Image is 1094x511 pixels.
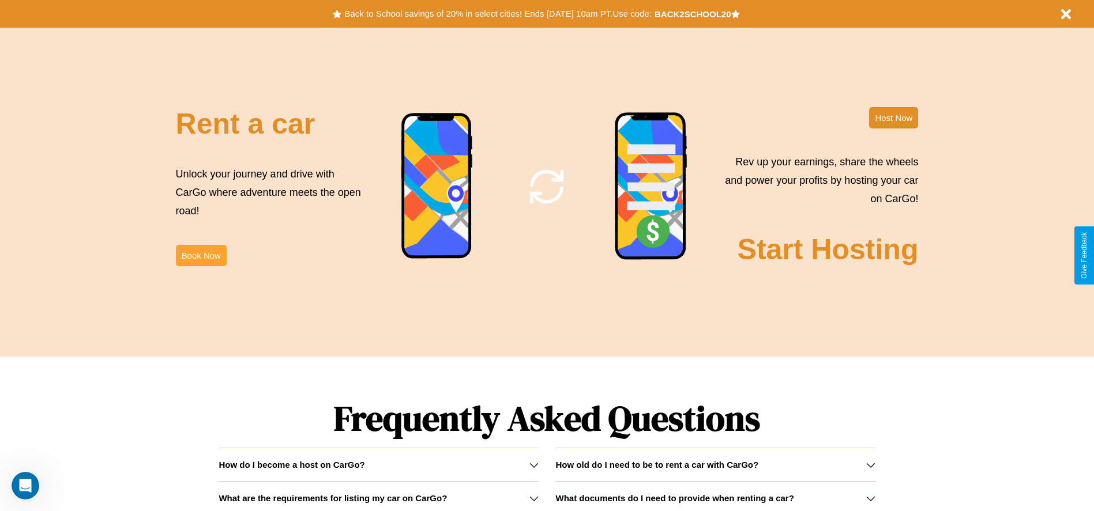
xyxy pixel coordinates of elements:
[341,6,654,22] button: Back to School savings of 20% in select cities! Ends [DATE] 10am PT.Use code:
[219,389,875,448] h1: Frequently Asked Questions
[176,245,227,266] button: Book Now
[176,165,365,221] p: Unlock your journey and drive with CarGo where adventure meets the open road!
[655,9,731,19] b: BACK2SCHOOL20
[219,460,364,470] h3: How do I become a host on CarGo?
[219,493,447,503] h3: What are the requirements for listing my car on CarGo?
[556,493,794,503] h3: What documents do I need to provide when renting a car?
[401,112,473,260] img: phone
[738,233,919,266] h2: Start Hosting
[12,472,39,499] iframe: Intercom live chat
[1080,232,1088,279] div: Give Feedback
[869,107,918,128] button: Host Now
[176,107,315,141] h2: Rent a car
[556,460,759,470] h3: How old do I need to be to rent a car with CarGo?
[614,112,688,262] img: phone
[718,153,918,209] p: Rev up your earnings, share the wheels and power your profits by hosting your car on CarGo!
